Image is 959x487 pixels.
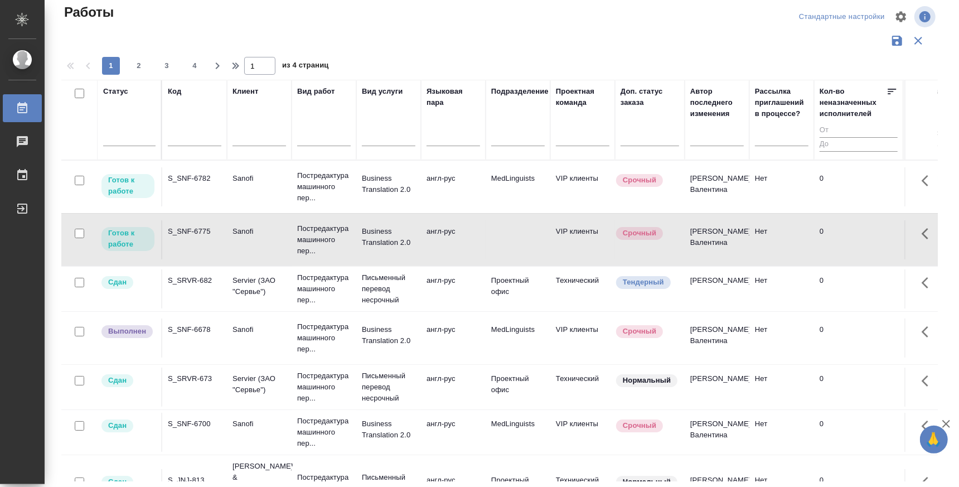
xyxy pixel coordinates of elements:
[233,373,286,396] p: Servier (ЗАО "Сервье")
[158,60,176,71] span: 3
[168,226,221,237] div: S_SNF-6775
[168,173,221,184] div: S_SNF-6782
[690,86,744,119] div: Автор последнего изменения
[362,370,415,404] p: Письменный перевод несрочный
[100,418,156,433] div: Менеджер проверил работу исполнителя, передает ее на следующий этап
[685,269,749,308] td: [PERSON_NAME]
[924,428,943,451] span: 🙏
[130,60,148,71] span: 2
[233,275,286,297] p: Servier (ЗАО "Сервье")
[297,370,351,404] p: Постредактура машинного пер...
[814,269,903,308] td: 0
[362,272,415,306] p: Письменный перевод несрочный
[427,86,480,108] div: Языковая пара
[486,319,550,358] td: MedLinguists
[685,319,749,358] td: [PERSON_NAME] Валентина
[749,167,814,206] td: Нет
[623,326,656,337] p: Срочный
[233,226,286,237] p: Sanofi
[421,319,486,358] td: англ-рус
[362,86,403,97] div: Вид услуги
[168,475,221,486] div: S_JNJ-813
[623,420,656,431] p: Срочный
[168,418,221,430] div: S_SNF-6700
[550,319,615,358] td: VIP клиенты
[814,413,903,452] td: 0
[888,3,914,30] span: Настроить таблицу
[749,220,814,259] td: Нет
[421,413,486,452] td: англ-рус
[550,368,615,407] td: Технический
[685,368,749,407] td: [PERSON_NAME]
[421,269,486,308] td: англ-рус
[550,220,615,259] td: VIP клиенты
[685,413,749,452] td: [PERSON_NAME] Валентина
[421,368,486,407] td: англ-рус
[108,175,148,197] p: Готов к работе
[100,173,156,199] div: Исполнитель может приступить к работе
[297,272,351,306] p: Постредактура машинного пер...
[297,223,351,257] p: Постредактура машинного пер...
[491,86,549,97] div: Подразделение
[796,8,888,26] div: split button
[486,269,550,308] td: Проектный офис
[108,375,127,386] p: Сдан
[915,368,942,394] button: Здесь прячутся важные кнопки
[100,373,156,388] div: Менеджер проверил работу исполнителя, передает ее на следующий этап
[421,167,486,206] td: англ-рус
[108,420,127,431] p: Сдан
[749,368,814,407] td: Нет
[915,220,942,247] button: Здесь прячутся важные кнопки
[103,86,128,97] div: Статус
[168,86,181,97] div: Код
[749,319,814,358] td: Нет
[623,228,656,239] p: Срочный
[233,324,286,335] p: Sanofi
[623,277,664,288] p: Тендерный
[814,368,903,407] td: 0
[814,167,903,206] td: 0
[920,426,948,454] button: 🙏
[623,175,656,186] p: Срочный
[887,30,908,51] button: Сохранить фильтры
[820,137,898,151] input: До
[820,124,898,138] input: От
[297,86,335,97] div: Вид работ
[421,220,486,259] td: англ-рус
[486,368,550,407] td: Проектный офис
[233,86,258,97] div: Клиент
[168,275,221,286] div: S_SRVR-682
[297,321,351,355] p: Постредактура машинного пер...
[908,30,929,51] button: Сбросить фильтры
[297,170,351,204] p: Постредактура машинного пер...
[749,413,814,452] td: Нет
[282,59,329,75] span: из 4 страниц
[362,226,415,248] p: Business Translation 2.0
[915,319,942,345] button: Здесь прячутся важные кнопки
[814,220,903,259] td: 0
[755,86,808,119] div: Рассылка приглашений в процессе?
[550,167,615,206] td: VIP клиенты
[233,418,286,430] p: Sanofi
[550,413,615,452] td: VIP клиенты
[158,57,176,75] button: 3
[685,220,749,259] td: [PERSON_NAME] Валентина
[486,167,550,206] td: MedLinguists
[108,326,146,337] p: Выполнен
[915,413,942,440] button: Здесь прячутся важные кнопки
[915,167,942,194] button: Здесь прячутся важные кнопки
[168,373,221,384] div: S_SRVR-673
[621,86,679,108] div: Доп. статус заказа
[108,228,148,250] p: Готов к работе
[814,319,903,358] td: 0
[362,324,415,346] p: Business Translation 2.0
[108,277,127,288] p: Сдан
[297,416,351,449] p: Постредактура машинного пер...
[186,57,204,75] button: 4
[749,269,814,308] td: Нет
[100,324,156,339] div: Исполнитель завершил работу
[362,173,415,195] p: Business Translation 2.0
[915,269,942,296] button: Здесь прячутся важные кнопки
[685,167,749,206] td: [PERSON_NAME] Валентина
[550,269,615,308] td: Технический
